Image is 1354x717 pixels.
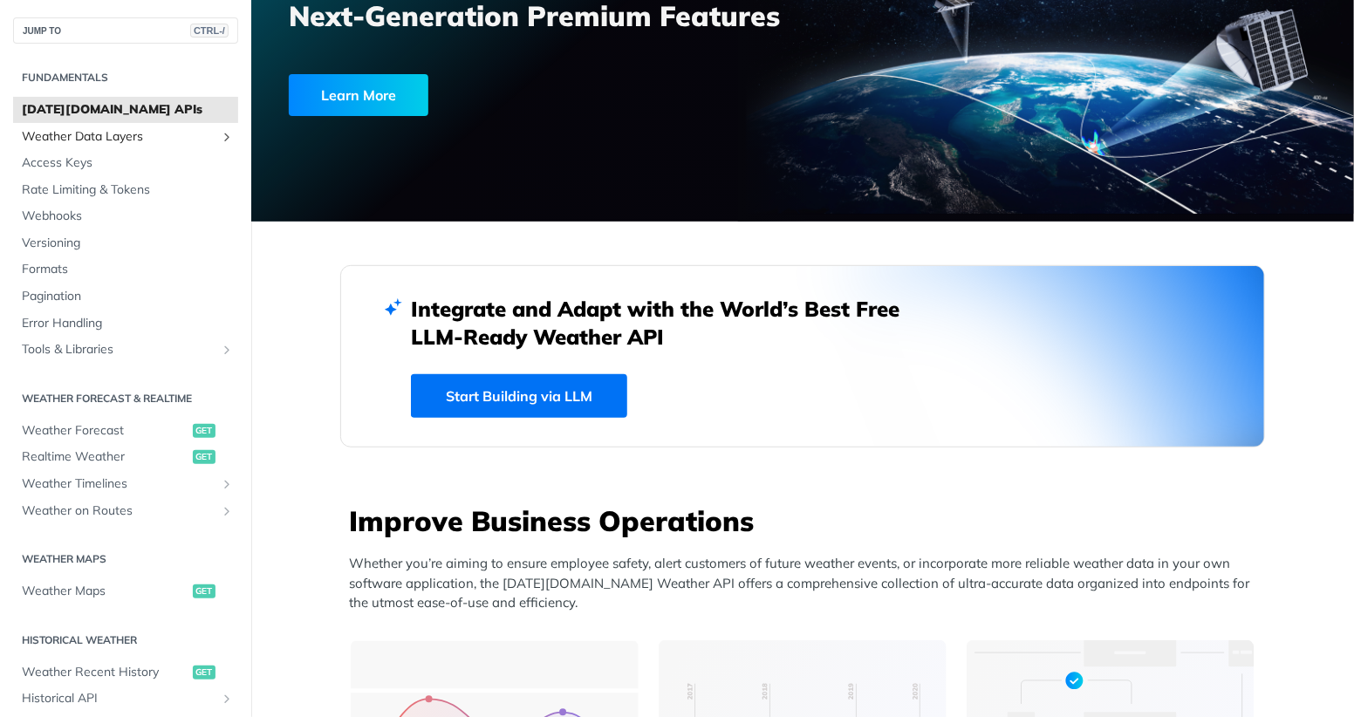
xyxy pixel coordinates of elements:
[22,664,188,681] span: Weather Recent History
[13,17,238,44] button: JUMP TOCTRL-/
[22,315,234,332] span: Error Handling
[411,295,926,351] h2: Integrate and Adapt with the World’s Best Free LLM-Ready Weather API
[22,128,215,146] span: Weather Data Layers
[13,444,238,470] a: Realtime Weatherget
[220,343,234,357] button: Show subpages for Tools & Libraries
[22,261,234,278] span: Formats
[13,70,238,85] h2: Fundamentals
[220,130,234,144] button: Show subpages for Weather Data Layers
[13,551,238,567] h2: Weather Maps
[13,337,238,363] a: Tools & LibrariesShow subpages for Tools & Libraries
[190,24,229,38] span: CTRL-/
[22,288,234,305] span: Pagination
[13,230,238,256] a: Versioning
[22,583,188,600] span: Weather Maps
[13,578,238,604] a: Weather Mapsget
[22,502,215,520] span: Weather on Routes
[13,203,238,229] a: Webhooks
[22,208,234,225] span: Webhooks
[220,504,234,518] button: Show subpages for Weather on Routes
[411,374,627,418] a: Start Building via LLM
[13,256,238,283] a: Formats
[13,659,238,686] a: Weather Recent Historyget
[13,311,238,337] a: Error Handling
[13,283,238,310] a: Pagination
[22,181,234,199] span: Rate Limiting & Tokens
[13,124,238,150] a: Weather Data LayersShow subpages for Weather Data Layers
[349,502,1265,540] h3: Improve Business Operations
[220,477,234,491] button: Show subpages for Weather Timelines
[22,690,215,707] span: Historical API
[349,554,1265,613] p: Whether you’re aiming to ensure employee safety, alert customers of future weather events, or inc...
[193,666,215,679] span: get
[13,498,238,524] a: Weather on RoutesShow subpages for Weather on Routes
[22,101,234,119] span: [DATE][DOMAIN_NAME] APIs
[289,74,715,116] a: Learn More
[13,177,238,203] a: Rate Limiting & Tokens
[13,471,238,497] a: Weather TimelinesShow subpages for Weather Timelines
[220,692,234,706] button: Show subpages for Historical API
[22,235,234,252] span: Versioning
[193,424,215,438] span: get
[13,391,238,406] h2: Weather Forecast & realtime
[193,450,215,464] span: get
[13,632,238,648] h2: Historical Weather
[13,150,238,176] a: Access Keys
[22,422,188,440] span: Weather Forecast
[13,418,238,444] a: Weather Forecastget
[22,475,215,493] span: Weather Timelines
[22,154,234,172] span: Access Keys
[13,686,238,712] a: Historical APIShow subpages for Historical API
[22,341,215,358] span: Tools & Libraries
[193,584,215,598] span: get
[22,448,188,466] span: Realtime Weather
[13,97,238,123] a: [DATE][DOMAIN_NAME] APIs
[289,74,428,116] div: Learn More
